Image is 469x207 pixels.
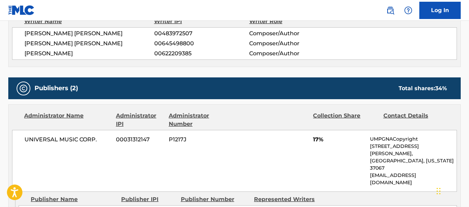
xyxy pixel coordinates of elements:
div: Publisher Number [181,195,249,204]
p: [GEOGRAPHIC_DATA], [US_STATE] 37067 [370,157,457,172]
span: [PERSON_NAME] [PERSON_NAME] [25,29,154,38]
iframe: Chat Widget [434,174,469,207]
span: 00031312147 [116,135,164,144]
div: Contact Details [383,112,448,128]
div: Help [401,3,415,17]
a: Log In [419,2,461,19]
p: [EMAIL_ADDRESS][DOMAIN_NAME] [370,172,457,186]
span: Composer/Author [249,29,335,38]
img: search [386,6,394,15]
div: Writer Name [24,17,154,26]
div: Publisher Name [31,195,116,204]
img: Publishers [19,84,28,93]
div: Writer IPI [154,17,249,26]
div: Administrator Name [24,112,111,128]
div: Represented Writers [254,195,322,204]
span: UNIVERSAL MUSIC CORP. [25,135,111,144]
div: Administrator Number [169,112,234,128]
span: P1217J [169,135,234,144]
p: UMPGNACopyright [370,135,457,143]
img: help [404,6,412,15]
span: 34 % [435,85,447,92]
div: Administrator IPI [116,112,164,128]
span: [PERSON_NAME] [PERSON_NAME] [25,39,154,48]
span: 00622209385 [154,49,249,58]
div: Drag [437,181,441,201]
span: Composer/Author [249,49,335,58]
a: Public Search [383,3,397,17]
p: [STREET_ADDRESS][PERSON_NAME], [370,143,457,157]
span: 17% [313,135,365,144]
img: MLC Logo [8,5,35,15]
span: [PERSON_NAME] [25,49,154,58]
div: Total shares: [399,84,447,93]
div: Publisher IPI [121,195,175,204]
span: 00483972507 [154,29,249,38]
div: Collection Share [313,112,378,128]
span: 00645498800 [154,39,249,48]
h5: Publishers (2) [35,84,78,92]
span: Composer/Author [249,39,335,48]
div: Writer Role [249,17,336,26]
